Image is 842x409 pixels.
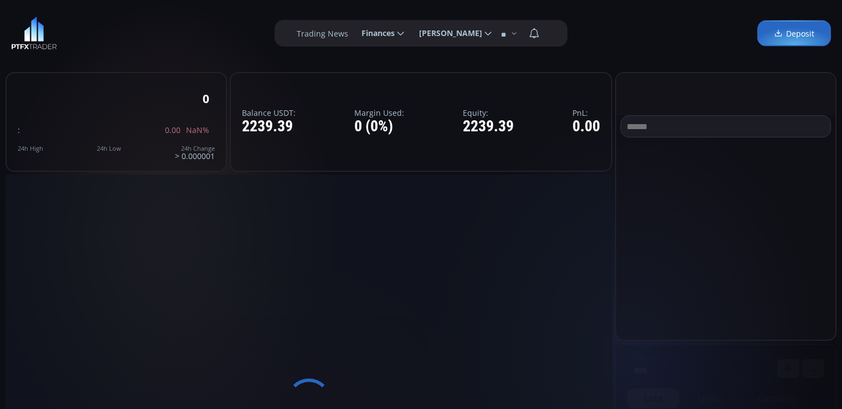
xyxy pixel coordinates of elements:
[242,109,296,117] label: Balance USDT:
[165,126,180,134] span: 0.00
[203,93,209,105] div: 0
[11,17,57,50] img: LOGO
[572,109,600,117] label: PnL:
[186,126,209,134] span: NaN%
[354,118,404,135] div: 0 (0%)
[354,109,404,117] label: Margin Used:
[411,22,482,44] span: [PERSON_NAME]
[18,125,20,135] span: :
[18,145,43,152] div: 24h High
[242,118,296,135] div: 2239.39
[354,22,395,44] span: Finances
[175,145,215,152] div: 24h Change
[463,118,514,135] div: 2239.39
[297,28,348,39] label: Trading News
[774,28,814,39] span: Deposit
[572,118,600,135] div: 0.00
[97,145,121,152] div: 24h Low
[175,145,215,160] div: > 0.000001
[463,109,514,117] label: Equity:
[757,21,831,47] a: Deposit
